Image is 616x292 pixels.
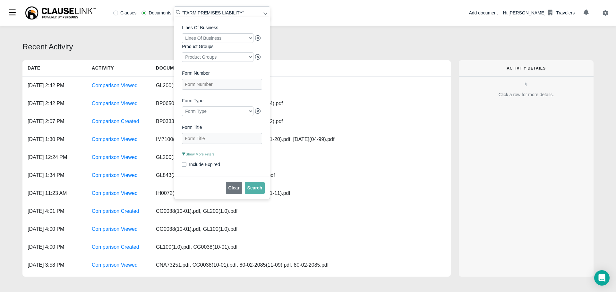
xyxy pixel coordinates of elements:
div: [DATE] 1:34 PM [22,166,87,184]
label: Form Title [182,124,262,131]
span: Search [247,185,262,190]
div: CNA73251.pdf, CG0038(10-01).pdf, 80-02-2085.pdf, 80-02-2085(11-09).pdf [151,274,334,292]
div: CG0038(10-01).pdf, GL100(1.0).pdf [151,220,279,238]
div: Recent Activity [22,41,594,53]
div: [DATE] 4:00 PM [22,238,87,256]
a: Comparison Created [92,119,139,124]
div: [DATE] 3:58 PM [22,256,87,274]
a: Comparison Viewed [92,190,138,196]
div: [DATE] 2:42 PM [22,77,87,95]
div: Travelers [556,10,575,16]
span: Show More Filters [182,152,214,156]
label: Product Groups [182,43,262,50]
div: CNA73251.pdf, CG0038(10-01).pdf, 80-02-2085(11-09).pdf, 80-02-2085.pdf [151,256,334,274]
div: Open Intercom Messenger [594,270,610,286]
input: Form Title [182,133,262,144]
a: Comparison Created [92,208,139,214]
div: CG0038(10-01).pdf, GL200(1.0).pdf [151,202,279,220]
label: Documents [141,11,171,15]
div: GL200(1.0).pdf, GL100(1.0).pdf [151,77,279,95]
label: Include Expired [182,162,220,167]
img: ClauseLink [24,6,97,20]
a: Comparison Viewed [92,172,138,178]
a: Comparison Viewed [92,262,138,268]
div: [DATE] 4:00 PM [22,220,87,238]
a: Comparison Viewed [92,226,138,232]
h5: Activity [87,60,151,76]
div: Add document [469,10,498,16]
input: Form Number [182,79,262,90]
input: Search library... [174,6,270,19]
h6: Activity Details [469,66,583,71]
a: Comparison Created [92,244,139,250]
a: Comparison Viewed [92,137,138,142]
h5: Date [22,60,87,76]
div: Form Type [182,106,253,116]
div: [DATE] 1:30 PM [22,130,87,148]
div: Product Groups [182,52,253,62]
div: GL200(1.0).pdf, CG0038(10-01).pdf [151,148,279,166]
button: Search [245,182,265,194]
div: [DATE] 4:01 PM [22,202,87,220]
div: BP0650(06-12).pdf, GL244(3.0).pdf, BP0333(05-04).pdf [151,95,288,113]
label: Form Type [182,97,262,104]
div: IM7100(08-10).pdf, IH0073(05-17).pdf, CMT241(01-20).pdf, [DATE](04-99).pdf [151,130,339,148]
div: [DATE] 3:57 PM [22,274,87,292]
div: Hi, [PERSON_NAME] [503,7,575,18]
h5: Documents [151,60,279,76]
div: [DATE] 11:23 AM [22,184,87,202]
a: Comparison Viewed [92,101,138,106]
div: [DATE] 12:24 PM [22,148,87,166]
label: Form Number [182,70,262,77]
div: Click a row for more details. [464,91,588,98]
div: [DATE] 2:07 PM [22,113,87,130]
span: Clear [228,185,240,190]
div: IH0072(12-18).pdf, IM7450(03-20).pdf, CMT209(01-11).pdf [151,184,295,202]
a: Comparison Viewed [92,83,138,88]
div: Lines Of Business [182,33,253,43]
div: GL843(2.0).pdf, CG2015(12-19).pdf, GL843(1.1).pdf [151,166,280,184]
a: Comparison Viewed [92,154,138,160]
div: [DATE] 2:42 PM [22,95,87,113]
div: GL100(1.0).pdf, CG0038(10-01).pdf [151,238,279,256]
button: Clear [226,182,242,194]
label: Clauses [113,11,137,15]
label: Lines Of Business [182,24,262,31]
div: BP0333(05-04).pdf, GL244(3.0).pdf, BP0650(06-12).pdf [151,113,288,130]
